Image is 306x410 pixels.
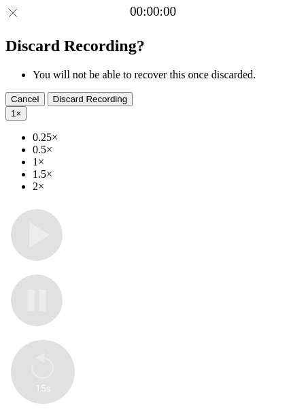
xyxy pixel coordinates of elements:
button: Discard Recording [48,92,133,106]
li: You will not be able to recover this once discarded. [33,69,301,81]
button: Cancel [5,92,45,106]
li: 1.5× [33,168,301,180]
li: 0.5× [33,144,301,156]
a: 00:00:00 [130,4,176,19]
li: 1× [33,156,301,168]
li: 0.25× [33,131,301,144]
span: 1 [11,108,16,119]
h2: Discard Recording? [5,37,301,55]
button: 1× [5,106,27,121]
li: 2× [33,180,301,193]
